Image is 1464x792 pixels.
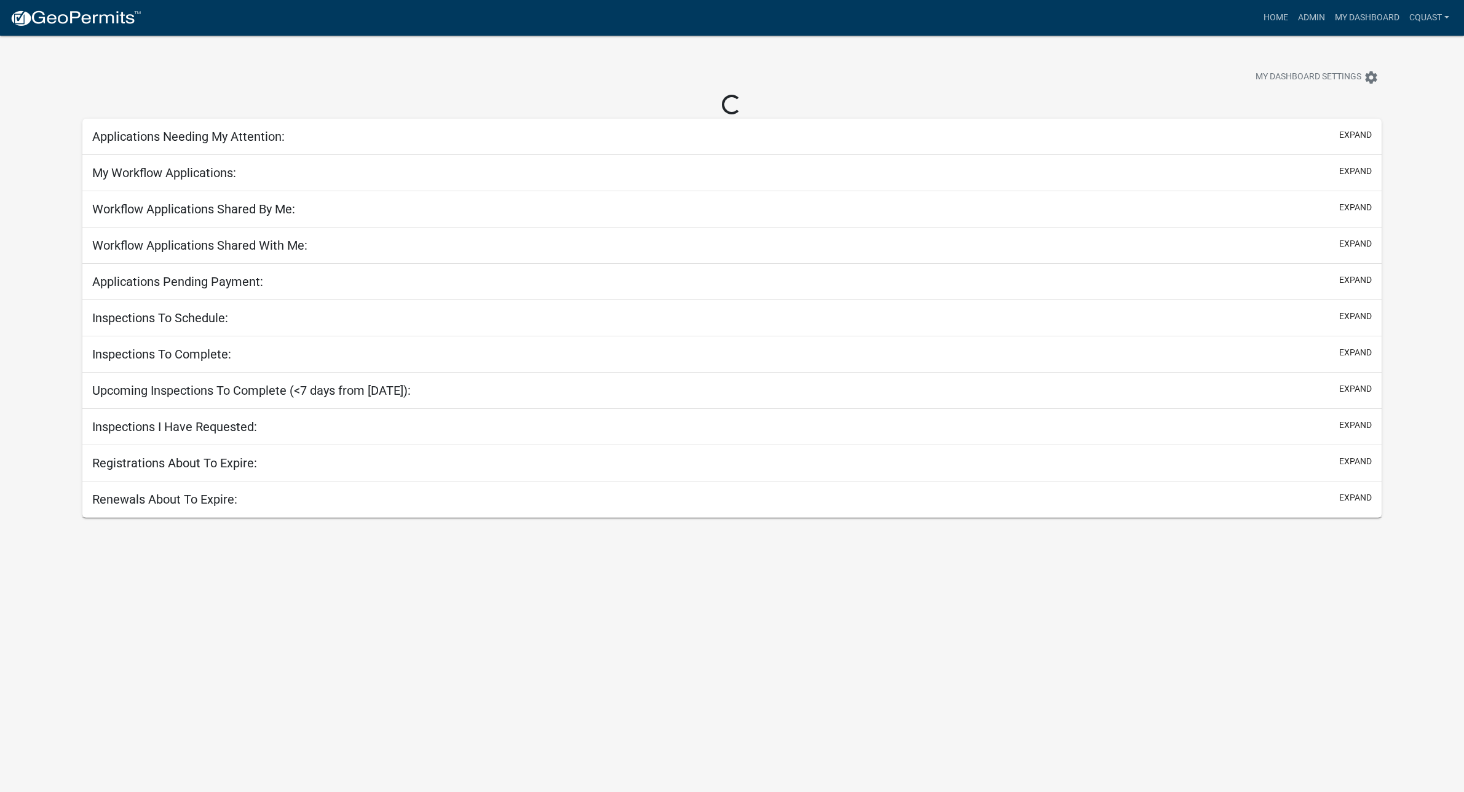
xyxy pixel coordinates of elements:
[1339,201,1372,214] button: expand
[92,383,411,398] h5: Upcoming Inspections To Complete (<7 days from [DATE]):
[1339,382,1372,395] button: expand
[92,274,263,289] h5: Applications Pending Payment:
[92,347,231,362] h5: Inspections To Complete:
[1339,129,1372,141] button: expand
[1339,346,1372,359] button: expand
[1339,455,1372,468] button: expand
[92,129,285,144] h5: Applications Needing My Attention:
[92,311,228,325] h5: Inspections To Schedule:
[92,456,257,470] h5: Registrations About To Expire:
[1339,237,1372,250] button: expand
[1339,419,1372,432] button: expand
[1364,70,1379,85] i: settings
[1339,274,1372,287] button: expand
[92,492,237,507] h5: Renewals About To Expire:
[92,165,236,180] h5: My Workflow Applications:
[1339,165,1372,178] button: expand
[1339,310,1372,323] button: expand
[92,202,295,216] h5: Workflow Applications Shared By Me:
[92,419,257,434] h5: Inspections I Have Requested:
[1259,6,1293,30] a: Home
[1330,6,1404,30] a: My Dashboard
[1404,6,1454,30] a: cquast
[1339,491,1372,504] button: expand
[92,238,307,253] h5: Workflow Applications Shared With Me:
[1293,6,1330,30] a: Admin
[1256,70,1361,85] span: My Dashboard Settings
[1246,65,1388,89] button: My Dashboard Settingssettings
